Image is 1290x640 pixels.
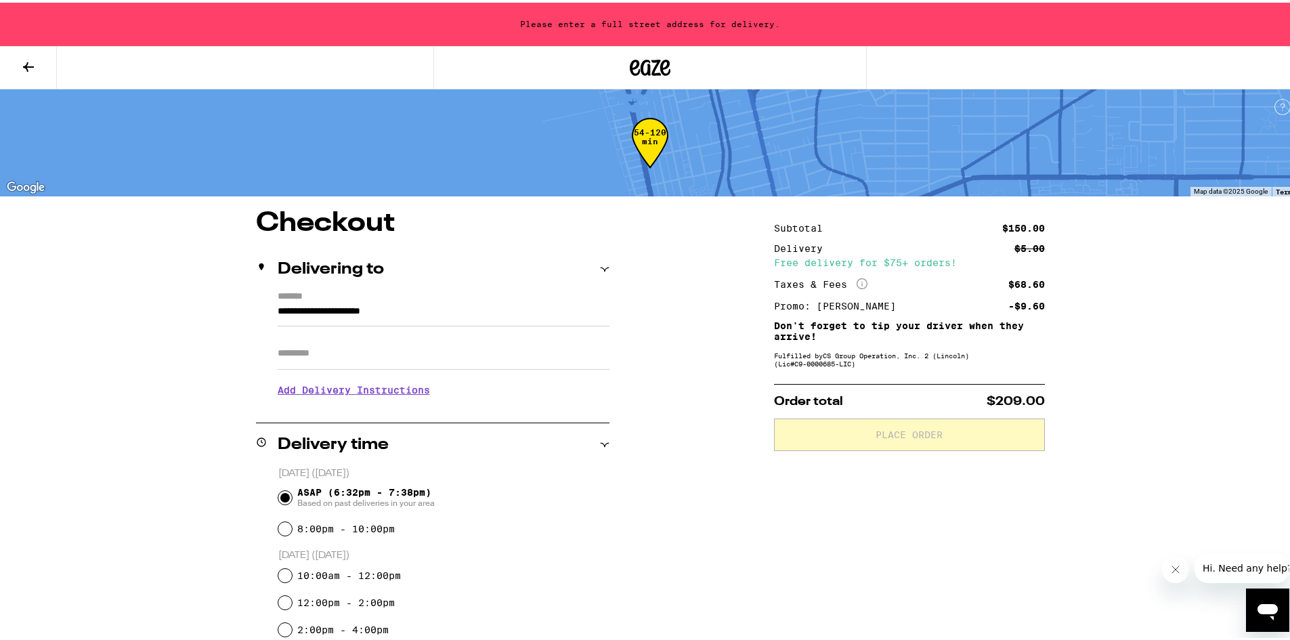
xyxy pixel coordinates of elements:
div: $150.00 [1002,221,1045,230]
div: Subtotal [774,221,832,230]
div: 54-120 min [632,125,668,176]
div: Promo: [PERSON_NAME] [774,299,905,308]
div: Fulfilled by CS Group Operation, Inc. 2 (Lincoln) (Lic# C9-0000685-LIC ) [774,349,1045,365]
p: [DATE] ([DATE]) [278,547,609,559]
label: 10:00am - 12:00pm [297,568,401,578]
label: 2:00pm - 4:00pm [297,622,389,633]
div: -$9.60 [1008,299,1045,308]
span: Order total [774,393,843,405]
span: ASAP (6:32pm - 7:38pm) [297,484,435,506]
iframe: Button to launch messaging window [1246,586,1289,629]
span: $209.00 [987,393,1045,405]
span: Place Order [876,427,943,437]
p: [DATE] ([DATE]) [278,465,609,477]
h2: Delivery time [278,434,389,450]
iframe: Message from company [1195,551,1289,580]
div: $68.60 [1008,277,1045,286]
span: Map data ©2025 Google [1194,185,1268,192]
img: Google [3,176,48,194]
div: Free delivery for $75+ orders! [774,255,1045,265]
p: We'll contact you at [PHONE_NUMBER] when we arrive [278,403,609,414]
h1: Checkout [256,207,609,234]
a: Open this area in Google Maps (opens a new window) [3,176,48,194]
div: $5.00 [1014,241,1045,251]
div: Taxes & Fees [774,276,867,288]
h2: Delivering to [278,259,384,275]
span: Hi. Need any help? [8,9,98,20]
label: 12:00pm - 2:00pm [297,595,395,605]
button: Place Order [774,416,1045,448]
div: Delivery [774,241,832,251]
label: 8:00pm - 10:00pm [297,521,395,532]
p: Don't forget to tip your driver when they arrive! [774,318,1045,339]
span: Based on past deliveries in your area [297,495,435,506]
iframe: Close message [1162,553,1189,580]
h3: Add Delivery Instructions [278,372,609,403]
